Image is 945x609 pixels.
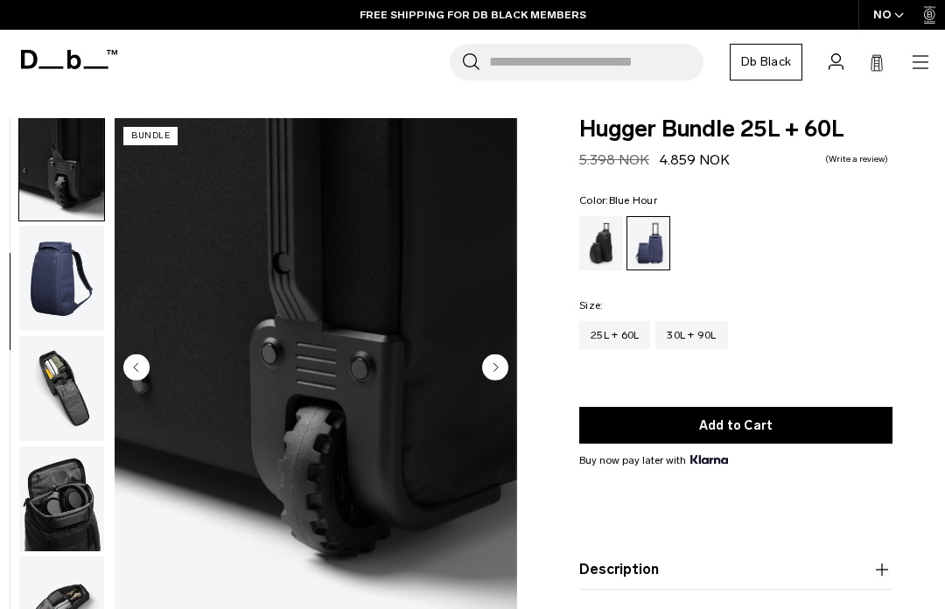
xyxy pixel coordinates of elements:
[360,7,586,23] a: FREE SHIPPING FOR DB BLACK MEMBERS
[579,407,892,444] button: Add to Cart
[825,155,888,164] a: Write a review
[579,452,728,468] span: Buy now pay later with
[579,118,892,141] span: Hugger Bundle 25L + 60L
[19,336,104,441] img: Hugger 25L + 60L Blue Hour
[579,559,892,580] button: Description
[579,300,603,311] legend: Size:
[18,335,105,442] button: Hugger 25L + 60L Blue Hour
[19,446,104,551] img: Hugger 25L + 60L Blue Hour
[123,127,178,145] p: Bundle
[18,445,105,552] button: Hugger 25L + 60L Blue Hour
[482,354,508,384] button: Next slide
[18,115,105,222] button: Hugger 25L + 60L Blue Hour
[690,455,728,464] img: {"height" => 20, "alt" => "Klarna"}
[579,151,649,168] s: 5.398 NOK
[579,321,650,349] a: 25L + 60L
[579,216,623,270] a: Black Out
[609,194,657,206] span: Blue Hour
[19,116,104,221] img: Hugger 25L + 60L Blue Hour
[660,151,730,168] span: 4.859 NOK
[579,195,657,206] legend: Color:
[730,44,802,80] a: Db Black
[19,226,104,331] img: Hugger 25L + 60L Blue Hour
[123,354,150,384] button: Previous slide
[18,225,105,332] button: Hugger 25L + 60L Blue Hour
[626,216,670,270] a: Blue Hour
[655,321,727,349] a: 30L + 90L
